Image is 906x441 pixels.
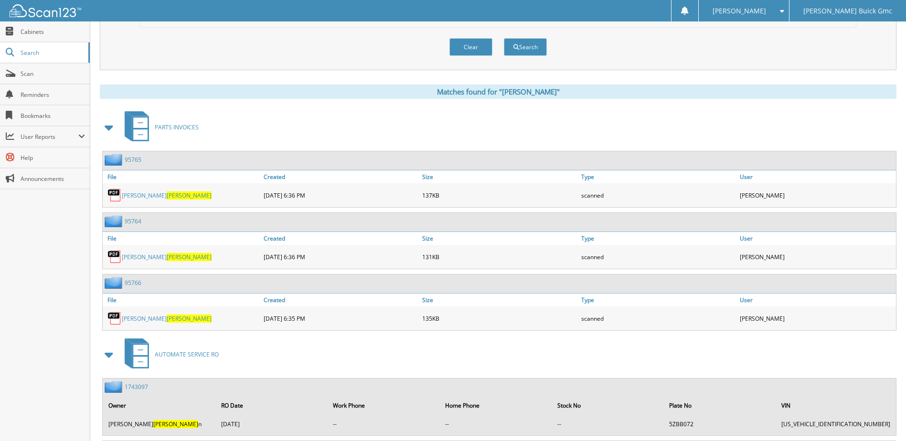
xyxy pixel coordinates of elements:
a: AUTOMATE SERVICE RO [119,336,219,373]
th: Stock No [553,396,664,415]
button: Clear [449,38,492,56]
a: File [103,232,261,245]
span: Scan [21,70,85,78]
span: Cabinets [21,28,85,36]
a: Size [420,170,578,183]
span: [PERSON_NAME] [153,420,198,428]
a: Created [261,232,420,245]
img: folder2.png [105,277,125,289]
span: AUTOMATE SERVICE RO [155,350,219,358]
span: [PERSON_NAME] [167,191,212,199]
td: [DATE] [216,416,328,432]
img: scan123-logo-white.svg [10,4,81,17]
div: 131KB [420,247,578,266]
a: [PERSON_NAME][PERSON_NAME] [122,253,212,261]
span: Announcements [21,175,85,183]
th: Home Phone [440,396,552,415]
img: folder2.png [105,154,125,166]
img: folder2.png [105,381,125,393]
div: scanned [579,247,737,266]
div: Matches found for "[PERSON_NAME]" [100,84,896,99]
td: -- [440,416,552,432]
a: 95764 [125,217,141,225]
a: Type [579,232,737,245]
span: Help [21,154,85,162]
th: Plate No [664,396,776,415]
a: Size [420,232,578,245]
th: VIN [777,396,895,415]
span: Reminders [21,91,85,99]
a: Size [420,294,578,306]
td: -- [553,416,664,432]
a: Created [261,294,420,306]
div: [PERSON_NAME] [737,309,896,328]
div: scanned [579,186,737,205]
div: [DATE] 6:36 PM [261,186,420,205]
div: 135KB [420,309,578,328]
td: -- [328,416,439,432]
th: RO Date [216,396,328,415]
a: 95765 [125,156,141,164]
a: Type [579,294,737,306]
td: [PERSON_NAME] n [104,416,215,432]
span: Search [21,49,84,57]
div: [PERSON_NAME] [737,247,896,266]
div: scanned [579,309,737,328]
a: [PERSON_NAME][PERSON_NAME] [122,315,212,323]
a: File [103,170,261,183]
span: PARTS INVOICES [155,123,199,131]
td: 5ZBB072 [664,416,776,432]
a: User [737,232,896,245]
td: [US_VEHICLE_IDENTIFICATION_NUMBER] [777,416,895,432]
a: Created [261,170,420,183]
div: [DATE] 6:36 PM [261,247,420,266]
div: [PERSON_NAME] [737,186,896,205]
a: 95766 [125,279,141,287]
th: Work Phone [328,396,439,415]
span: [PERSON_NAME] Buick Gmc [803,8,892,14]
div: [DATE] 6:35 PM [261,309,420,328]
img: PDF.png [107,250,122,264]
span: [PERSON_NAME] [713,8,766,14]
img: folder2.png [105,215,125,227]
a: File [103,294,261,306]
span: Bookmarks [21,112,85,120]
button: Search [504,38,547,56]
th: Owner [104,396,215,415]
span: User Reports [21,133,78,141]
span: [PERSON_NAME] [167,253,212,261]
img: PDF.png [107,311,122,325]
div: 137KB [420,186,578,205]
a: PARTS INVOICES [119,108,199,146]
a: User [737,294,896,306]
a: User [737,170,896,183]
img: PDF.png [107,188,122,202]
a: [PERSON_NAME][PERSON_NAME] [122,191,212,199]
a: 1743097 [125,383,148,391]
a: Type [579,170,737,183]
span: [PERSON_NAME] [167,315,212,323]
